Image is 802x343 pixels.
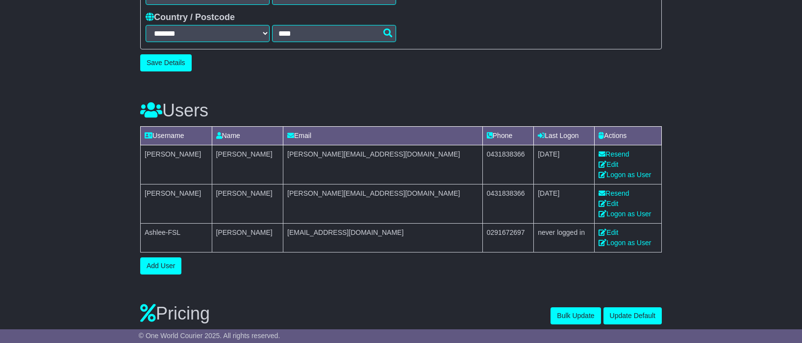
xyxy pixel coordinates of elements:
[599,229,618,236] a: Edit
[141,126,212,145] td: Username
[141,145,212,184] td: [PERSON_NAME]
[140,257,181,274] button: Add User
[599,239,651,247] a: Logon as User
[482,145,533,184] td: 0431838366
[212,126,283,145] td: Name
[212,145,283,184] td: [PERSON_NAME]
[140,304,551,323] h3: Pricing
[595,126,662,145] td: Actions
[139,332,280,340] span: © One World Courier 2025. All rights reserved.
[551,307,601,324] button: Bulk Update
[534,145,595,184] td: [DATE]
[283,126,483,145] td: Email
[283,223,483,252] td: [EMAIL_ADDRESS][DOMAIN_NAME]
[599,171,651,179] a: Logon as User
[283,145,483,184] td: [PERSON_NAME][EMAIL_ADDRESS][DOMAIN_NAME]
[482,184,533,223] td: 0431838366
[141,223,212,252] td: Ashlee-FSL
[140,54,192,71] button: Save Details
[283,184,483,223] td: [PERSON_NAME][EMAIL_ADDRESS][DOMAIN_NAME]
[534,223,595,252] td: never logged in
[482,223,533,252] td: 0291672697
[212,223,283,252] td: [PERSON_NAME]
[534,184,595,223] td: [DATE]
[212,184,283,223] td: [PERSON_NAME]
[599,150,629,158] a: Resend
[599,189,629,197] a: Resend
[599,200,618,207] a: Edit
[146,12,235,23] label: Country / Postcode
[599,160,618,168] a: Edit
[603,307,662,324] button: Update Default
[482,126,533,145] td: Phone
[141,184,212,223] td: [PERSON_NAME]
[534,126,595,145] td: Last Logon
[599,210,651,218] a: Logon as User
[140,101,662,120] h3: Users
